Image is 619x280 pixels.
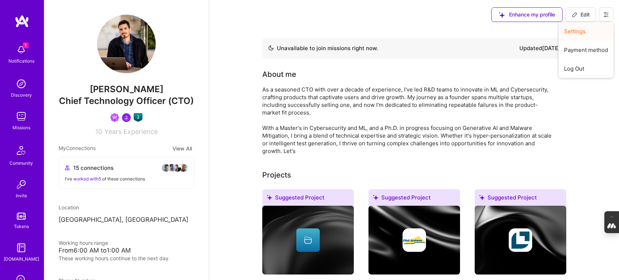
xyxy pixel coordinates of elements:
[95,128,102,135] span: 10
[368,189,460,209] div: Suggested Project
[566,7,596,22] button: Edit
[499,12,505,18] i: icon SuggestedTeams
[23,42,29,48] span: 1
[14,177,29,192] img: Invite
[4,255,39,263] div: [DOMAIN_NAME]
[173,163,182,172] img: avatar
[572,11,590,18] span: Edit
[73,176,101,182] span: worked with 5
[475,206,566,275] img: cover
[373,195,378,200] i: icon SuggestedTeams
[519,44,560,53] div: Updated [DATE]
[65,165,70,171] i: icon Collaborator
[59,216,194,224] p: [GEOGRAPHIC_DATA], [GEOGRAPHIC_DATA]
[14,223,29,230] div: Tokens
[491,7,563,22] button: Enhance my profile
[59,204,194,211] div: Location
[559,22,614,41] button: Settings
[65,175,188,183] div: I've of these connections
[97,15,156,73] img: User Avatar
[559,41,614,59] button: Payment method
[104,128,158,135] span: Years Experience
[73,164,114,172] span: 15 connections
[162,163,170,172] img: avatar
[368,206,460,275] img: cover
[475,189,566,209] div: Suggested Project
[59,96,194,106] span: Chief Technology Officer (CTO)
[403,228,426,252] img: Company logo
[14,42,29,57] img: bell
[268,45,274,51] img: Availability
[16,192,27,199] div: Invite
[15,15,29,28] img: logo
[59,84,194,95] span: [PERSON_NAME]
[479,195,485,200] i: icon SuggestedTeams
[509,228,532,252] img: Company logo
[262,86,555,155] div: As a seasoned CTO with over a decade of experience, I've led R&D teams to innovate in ML and Cybe...
[170,144,194,153] button: View All
[262,189,354,209] div: Suggested Project
[110,113,119,122] img: Been on Mission
[179,163,188,172] img: avatar
[14,109,29,124] img: teamwork
[59,144,96,153] span: My Connections
[17,213,26,220] img: tokens
[59,254,194,262] div: These working hours continue to the next day.
[59,247,194,254] div: From 6:00 AM to 1:00 AM
[167,163,176,172] img: avatar
[262,169,291,180] div: Projects
[14,76,29,91] img: discovery
[8,57,34,65] div: Notifications
[559,59,614,78] button: Log Out
[11,91,32,99] div: Discovery
[59,157,194,189] button: 15 connectionsavataravataravataravatarI've worked with5 of these connections
[14,240,29,255] img: guide book
[12,124,30,131] div: Missions
[12,142,30,159] img: Community
[262,69,296,80] div: About me
[267,195,272,200] i: icon SuggestedTeams
[262,206,354,275] img: cover
[499,11,555,18] span: Enhance my profile
[268,44,378,53] div: Unavailable to join missions right now.
[59,240,108,246] span: Working hours range
[10,159,33,167] div: Community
